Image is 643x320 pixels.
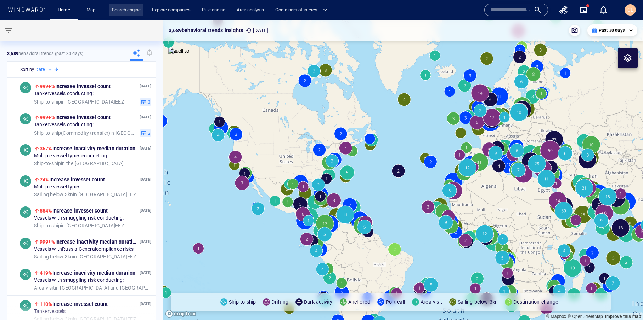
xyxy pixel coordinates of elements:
span: 554% [40,208,52,214]
p: Ship-to-ship [229,298,256,306]
div: Date [35,66,53,73]
iframe: Chat [613,288,638,315]
span: Increase in vessel count [40,177,105,182]
span: 999+% [40,239,55,245]
a: Search engine [109,4,143,16]
span: in [GEOGRAPHIC_DATA] and [GEOGRAPHIC_DATA] EEZ [34,285,151,291]
img: satellite [168,48,189,55]
button: Containers of interest [272,4,333,16]
canvas: Map [163,20,643,320]
p: Dark activity [304,298,333,306]
span: Vessels with smuggling risk conducting: [34,215,124,221]
p: Past 30 days [599,27,625,34]
span: 999+% [40,83,55,89]
a: OpenStreetMap [568,314,603,319]
p: Sailing below 3kn [458,298,498,306]
span: Ship-to-ship [34,222,61,228]
span: Vessels with smuggling risk conducting: [34,277,124,284]
span: 3 [147,99,150,105]
button: 3 [140,98,151,106]
button: Home [52,4,75,16]
p: behavioral trends (Past 30 days) [7,51,83,57]
span: Tanker vessels conducting: [34,91,94,97]
span: Sailing below 3kn [34,191,73,197]
p: [DATE] [140,238,151,245]
span: 110% [40,301,52,307]
span: in [GEOGRAPHIC_DATA] EEZ [34,254,136,260]
p: Drifting [271,298,288,306]
span: in [GEOGRAPHIC_DATA] EEZ [34,191,136,198]
span: Ship-to-ship [34,99,61,104]
span: Increase in vessel count [40,115,111,120]
a: Explore companies [149,4,193,16]
span: 419% [40,270,52,276]
span: Increase in activity median duration [40,270,136,276]
a: Area analysis [234,4,267,16]
p: Satellite [170,47,189,55]
button: 2 [140,129,151,137]
p: [DATE] [140,207,151,214]
a: Mapbox logo [165,310,196,318]
button: CL [623,3,637,17]
a: Mapbox [546,314,566,319]
h6: Sort by [20,66,34,73]
span: Multiple vessel types conducting: [34,153,108,159]
span: Increase in activity median duration [40,146,136,151]
span: 999+% [40,115,55,120]
span: Multiple vessel types [34,184,80,190]
span: Increase in vessel count [40,83,111,89]
span: 2 [147,130,150,136]
span: in [GEOGRAPHIC_DATA] EEZ [34,130,137,136]
span: Sailing below 3kn [34,254,73,259]
span: in [GEOGRAPHIC_DATA] EEZ [34,99,124,105]
span: Increase in activity median duration [40,239,139,245]
a: Home [55,4,73,16]
span: Tanker vessels conducting: [34,122,94,128]
a: Map feedback [605,314,641,319]
button: Map [81,4,103,16]
span: Ship-to-ship [34,160,61,166]
span: Area visit [34,285,55,290]
a: Rule engine [199,4,228,16]
p: Port call [386,298,405,306]
span: Containers of interest [275,6,327,14]
div: Past 30 days [592,27,633,34]
h6: Date [35,66,45,73]
p: [DATE] [140,176,151,183]
span: 74% [40,177,50,182]
p: [DATE] [140,269,151,276]
span: Increase in vessel count [40,301,108,307]
span: Ship-to-ship ( Commodity transfer ) [34,130,110,135]
p: [DATE] [140,145,151,152]
p: 3,689 behavioral trends insights [169,26,243,35]
a: Map [84,4,101,16]
strong: 3,689 [7,51,18,56]
span: CL [627,7,633,13]
div: Notification center [599,6,608,14]
p: Destination change [513,298,558,306]
p: [DATE] [140,114,151,121]
p: [DATE] [140,83,151,89]
p: [DATE] [140,301,151,307]
span: in [GEOGRAPHIC_DATA] EEZ [34,222,124,229]
span: Increase in vessel count [40,208,108,214]
p: Area visit [421,298,442,306]
span: in the [GEOGRAPHIC_DATA] [34,160,124,167]
p: [DATE] [246,26,268,35]
span: Vessels with Russia General compliance risks [34,246,134,252]
p: Anchored [348,298,371,306]
span: 367% [40,146,52,151]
